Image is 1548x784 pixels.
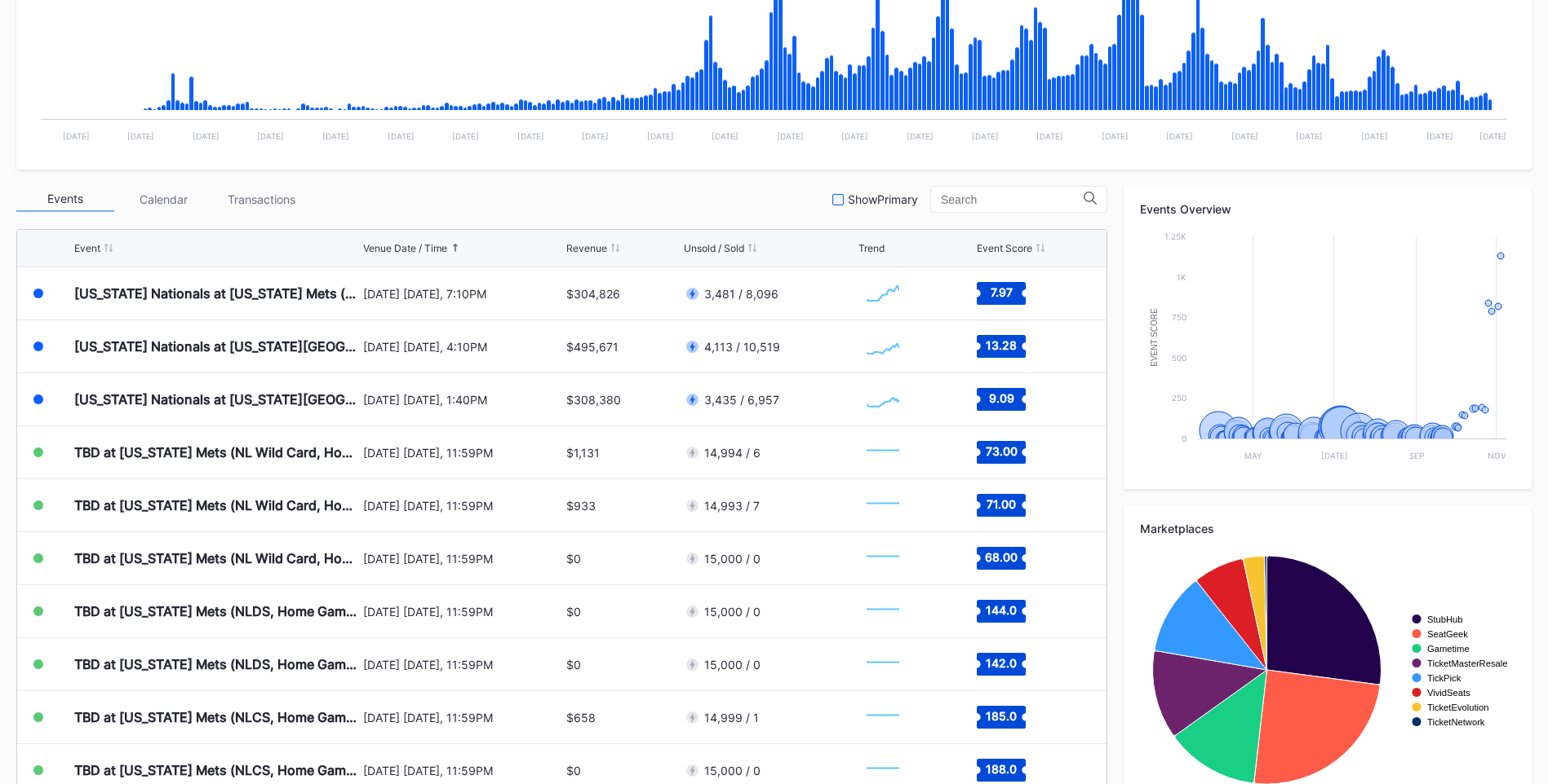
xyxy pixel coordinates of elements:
div: TBD at [US_STATE] Mets (NL Wild Card, Home Game 2) (If Necessary) [74,497,359,513]
div: [DATE] [DATE], 11:59PM [363,605,562,619]
div: TBD at [US_STATE] Mets (NLCS, Home Game 1) (If Necessary) (Date TBD) [74,709,359,725]
text: 1.25k [1164,231,1187,241]
text: 7.97 [990,285,1012,299]
text: [DATE] [841,131,868,141]
text: [DATE] [907,131,934,141]
text: 185.0 [986,709,1017,723]
text: 144.0 [986,603,1017,617]
div: TBD at [US_STATE] Mets (NLCS, Home Game 2) (If Necessary) (Date TBD) [74,762,359,778]
div: $0 [566,552,581,566]
text: [DATE] [647,131,674,141]
div: [DATE] [DATE], 11:59PM [363,446,562,460]
div: 15,000 / 0 [704,605,761,619]
div: Unsold / Sold [684,242,744,254]
text: 188.0 [986,762,1017,776]
text: 0 [1182,434,1187,443]
div: $658 [566,711,596,725]
text: Event Score [1150,308,1159,367]
div: [DATE] [DATE], 7:10PM [363,287,562,301]
text: TickPick [1427,673,1462,683]
text: [DATE] [517,131,544,141]
text: [DATE] [1426,131,1453,141]
div: $0 [566,764,581,777]
div: TBD at [US_STATE] Mets (NLDS, Home Game 2) (If Necessary) (Date TBD) [74,656,359,672]
div: Calendar [114,187,212,212]
div: [US_STATE] Nationals at [US_STATE] Mets (Pop-Up Home Run Apple Giveaway) [74,285,359,302]
div: Marketplaces [1140,522,1515,535]
svg: Chart title [858,379,907,420]
text: [DATE] [1231,131,1258,141]
div: Event [74,242,100,254]
text: 13.28 [986,338,1017,352]
div: [DATE] [DATE], 1:40PM [363,393,562,407]
text: 68.00 [985,550,1018,564]
text: [DATE] [1361,131,1388,141]
text: 142.0 [986,656,1017,670]
div: [DATE] [DATE], 11:59PM [363,552,562,566]
text: Sep [1409,451,1424,460]
text: [DATE] [972,131,999,141]
div: TBD at [US_STATE] Mets (NL Wild Card, Home Game 3) (If Necessary) [74,550,359,566]
text: 73.00 [985,444,1017,458]
svg: Chart title [858,697,907,738]
div: [DATE] [DATE], 4:10PM [363,340,562,354]
text: SeatGeek [1427,629,1468,639]
text: [DATE] [1166,131,1193,141]
text: [DATE] [193,131,220,141]
text: [DATE] [257,131,284,141]
div: TBD at [US_STATE] Mets (NLDS, Home Game 1) (If Necessary) (Date TBD) [74,603,359,619]
text: 9.09 [988,391,1014,405]
text: Nov [1488,451,1506,460]
div: [DATE] [DATE], 11:59PM [363,499,562,513]
div: $308,380 [566,393,621,407]
text: [DATE] [1296,131,1323,141]
text: [DATE] [63,131,90,141]
div: 3,481 / 8,096 [704,287,778,301]
div: 14,994 / 6 [704,446,761,460]
input: Search [941,193,1084,206]
div: $0 [566,658,581,672]
text: 250 [1172,393,1187,403]
div: [DATE] [DATE], 11:59PM [363,658,562,672]
div: $0 [566,605,581,619]
text: [DATE] [777,131,804,141]
text: VividSeats [1427,688,1470,698]
div: [DATE] [DATE], 11:59PM [363,764,562,777]
div: 3,435 / 6,957 [704,393,779,407]
div: TBD at [US_STATE] Mets (NL Wild Card, Home Game 1) (If Necessary) [74,444,359,460]
text: 71.00 [987,497,1016,511]
text: [DATE] [127,131,154,141]
div: 15,000 / 0 [704,764,761,777]
svg: Chart title [858,273,907,314]
text: TicketEvolution [1427,703,1488,712]
text: TicketMasterResale [1427,658,1507,668]
div: [DATE] [DATE], 11:59PM [363,711,562,725]
svg: Chart title [858,326,907,367]
svg: Chart title [858,485,907,526]
div: Venue Date / Time [363,242,447,254]
text: [DATE] [1102,131,1129,141]
svg: Chart title [858,591,907,632]
div: $495,671 [566,340,619,354]
text: May [1244,451,1262,460]
div: Transactions [212,187,310,212]
text: 500 [1172,353,1187,363]
text: TicketNetwork [1427,717,1485,727]
div: 14,999 / 1 [704,711,759,725]
text: [DATE] [452,131,479,141]
text: 750 [1172,312,1187,322]
div: 15,000 / 0 [704,552,761,566]
svg: Chart title [1140,228,1515,473]
div: 4,113 / 10,519 [704,340,780,354]
div: $933 [566,499,596,513]
text: [DATE] [388,131,415,141]
div: [US_STATE] Nationals at [US_STATE][GEOGRAPHIC_DATA] (Long Sleeve T-Shirt Giveaway) [74,338,359,355]
svg: Chart title [858,644,907,685]
text: [DATE] [712,131,739,141]
text: [DATE] [582,131,609,141]
text: Gametime [1427,644,1470,654]
div: $304,826 [566,287,620,301]
div: Events [16,187,114,212]
div: Trend [858,242,885,254]
text: 1k [1177,272,1187,282]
